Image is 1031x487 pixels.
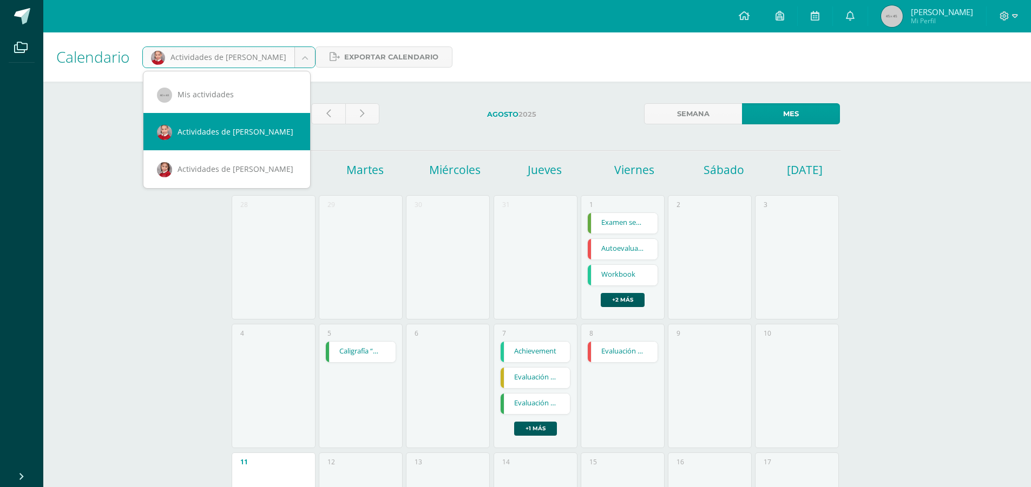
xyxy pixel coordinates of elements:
img: a474ff68c528a921a1993a77c66b01c8.png [157,162,172,177]
img: 4baa05ca1cab1170e5547f2dea69e30d.png [157,125,172,140]
span: Mis actividades [178,89,234,99]
span: Actividades de [PERSON_NAME] [178,164,293,174]
img: 40x40 [157,88,172,103]
span: Actividades de [PERSON_NAME] [178,126,293,137]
